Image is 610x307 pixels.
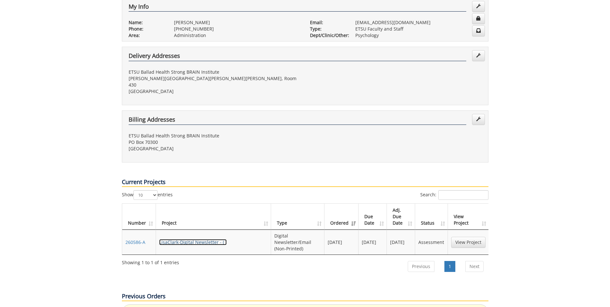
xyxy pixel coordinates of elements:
[129,19,164,26] p: Name:
[465,261,484,272] a: Next
[174,32,300,39] p: Administration
[359,204,387,230] th: Due Date: activate to sort column ascending
[472,25,485,36] a: Change Communication Preferences
[310,32,346,39] p: Dept/Clinic/Other:
[355,32,482,39] p: Psychology
[122,257,179,266] div: Showing 1 to 1 of 1 entries
[122,178,488,187] p: Current Projects
[359,230,387,255] td: [DATE]
[159,239,227,245] a: LisaClark-Digital Newsletter - ( )
[122,292,488,301] p: Previous Orders
[129,32,164,39] p: Area:
[129,69,300,75] p: ETSU Ballad Health Strong BRAIN Institute
[408,261,434,272] a: Previous
[156,204,271,230] th: Project: activate to sort column ascending
[271,230,324,255] td: Digital Newsletter/Email (Non-Printed)
[129,26,164,32] p: Phone:
[174,26,300,32] p: [PHONE_NUMBER]
[355,26,482,32] p: ETSU Faculty and Staff
[122,204,156,230] th: Number: activate to sort column ascending
[271,204,324,230] th: Type: activate to sort column ascending
[129,88,300,95] p: [GEOGRAPHIC_DATA]
[129,75,300,88] p: [PERSON_NAME][GEOGRAPHIC_DATA][PERSON_NAME][PERSON_NAME], Room 430
[420,190,488,200] label: Search:
[355,19,482,26] p: [EMAIL_ADDRESS][DOMAIN_NAME]
[133,190,158,200] select: Showentries
[122,190,173,200] label: Show entries
[472,13,485,24] a: Change Password
[444,261,455,272] a: 1
[324,230,359,255] td: [DATE]
[472,1,485,12] a: Edit Info
[387,204,415,230] th: Adj. Due Date: activate to sort column ascending
[324,204,359,230] th: Ordered: activate to sort column ascending
[472,114,485,125] a: Edit Addresses
[438,190,488,200] input: Search:
[174,19,300,26] p: [PERSON_NAME]
[310,19,346,26] p: Email:
[129,145,300,152] p: [GEOGRAPHIC_DATA]
[448,204,489,230] th: View Project: activate to sort column ascending
[387,230,415,255] td: [DATE]
[472,50,485,61] a: Edit Addresses
[310,26,346,32] p: Type:
[415,204,448,230] th: Status: activate to sort column ascending
[451,237,486,248] a: View Project
[125,239,145,245] a: 260586-A
[129,4,466,12] h4: My Info
[129,116,466,125] h4: Billing Addresses
[129,133,300,139] p: ETSU Ballad Health Strong BRAIN Institute
[129,53,466,61] h4: Delivery Addresses
[129,139,300,145] p: PO Box 70300
[415,230,448,255] td: Assessment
